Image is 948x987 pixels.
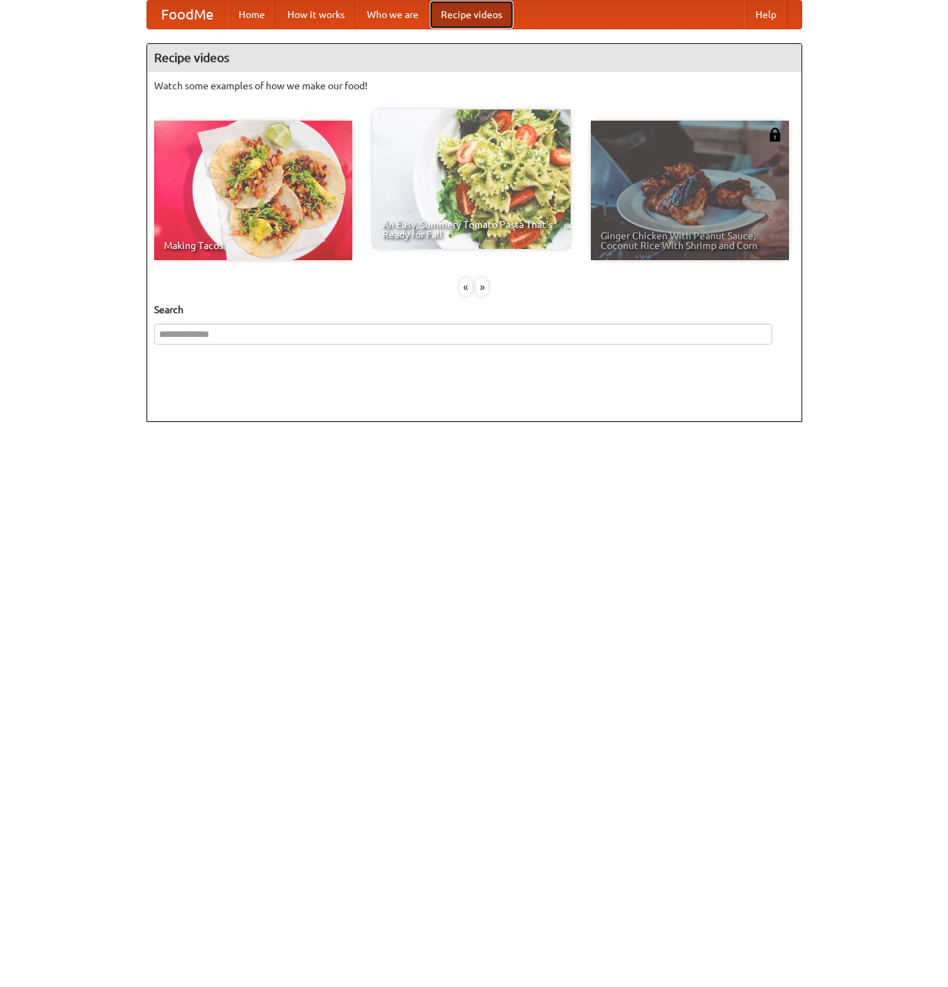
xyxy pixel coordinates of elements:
a: FoodMe [147,1,227,29]
a: How it works [276,1,356,29]
span: An Easy, Summery Tomato Pasta That's Ready for Fall [382,220,561,239]
p: Watch some examples of how we make our food! [154,79,795,93]
h5: Search [154,303,795,317]
h4: Recipe videos [147,44,802,72]
a: Who we are [356,1,430,29]
a: Making Tacos [154,121,352,260]
div: « [460,278,472,296]
a: Help [744,1,788,29]
span: Making Tacos [164,241,343,250]
a: An Easy, Summery Tomato Pasta That's Ready for Fall [373,110,571,249]
div: » [476,278,488,296]
img: 483408.png [768,128,782,142]
a: Home [227,1,276,29]
a: Recipe videos [430,1,513,29]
